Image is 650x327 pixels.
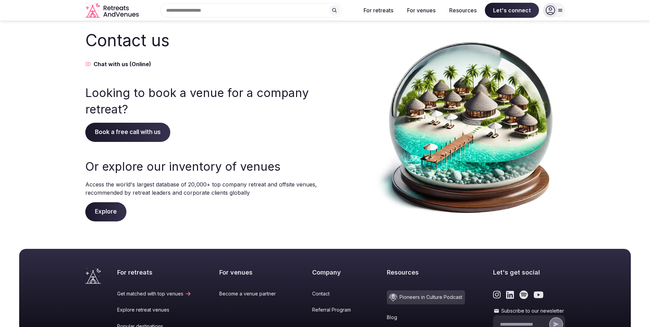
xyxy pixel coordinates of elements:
[85,60,318,68] button: Chat with us (Online)
[373,29,565,221] img: Contact us
[493,307,565,314] label: Subscribe to our newsletter
[485,3,539,18] span: Let's connect
[85,208,126,215] a: Explore
[312,290,359,297] a: Contact
[387,314,465,321] a: Blog
[85,3,140,18] a: Visit the homepage
[85,180,318,197] p: Access the world's largest database of 20,000+ top company retreat and offsite venues, recommende...
[85,29,318,52] h2: Contact us
[312,268,359,277] h2: Company
[219,290,284,297] a: Become a venue partner
[85,268,101,284] a: Visit the homepage
[85,202,126,221] span: Explore
[387,268,465,277] h2: Resources
[85,158,318,175] h3: Or explore our inventory of venues
[506,290,514,299] a: Link to the retreats and venues LinkedIn page
[117,306,192,313] a: Explore retreat venues
[358,3,399,18] button: For retreats
[444,3,482,18] button: Resources
[85,3,140,18] svg: Retreats and Venues company logo
[387,290,465,304] a: Pioneers in Culture Podcast
[493,290,501,299] a: Link to the retreats and venues Instagram page
[219,268,284,277] h2: For venues
[519,290,528,299] a: Link to the retreats and venues Spotify page
[117,268,192,277] h2: For retreats
[312,306,359,313] a: Referral Program
[85,85,318,117] h3: Looking to book a venue for a company retreat?
[117,290,192,297] a: Get matched with top venues
[85,129,170,135] a: Book a free call with us
[402,3,441,18] button: For venues
[493,268,565,277] h2: Let's get social
[85,123,170,142] span: Book a free call with us
[534,290,543,299] a: Link to the retreats and venues Youtube page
